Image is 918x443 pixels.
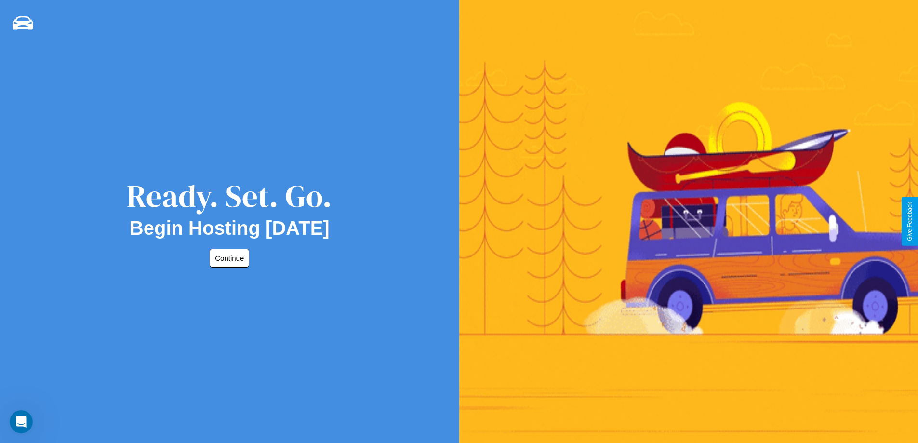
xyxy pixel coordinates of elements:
h2: Begin Hosting [DATE] [130,217,330,239]
div: Ready. Set. Go. [127,175,332,217]
div: Give Feedback [906,202,913,241]
button: Continue [210,249,249,268]
iframe: Intercom live chat [10,410,33,433]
